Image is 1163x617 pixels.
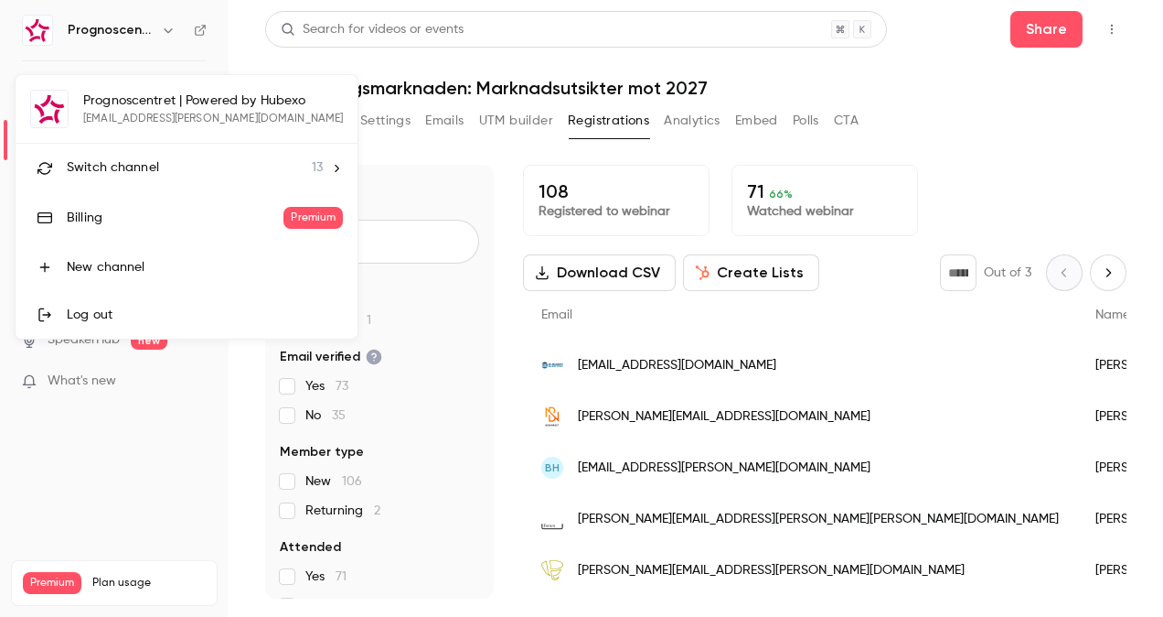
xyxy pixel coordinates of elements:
[283,207,343,229] span: Premium
[67,158,159,178] span: Switch channel
[67,306,343,324] div: Log out
[312,158,323,178] span: 13
[67,209,283,227] div: Billing
[67,258,343,276] div: New channel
